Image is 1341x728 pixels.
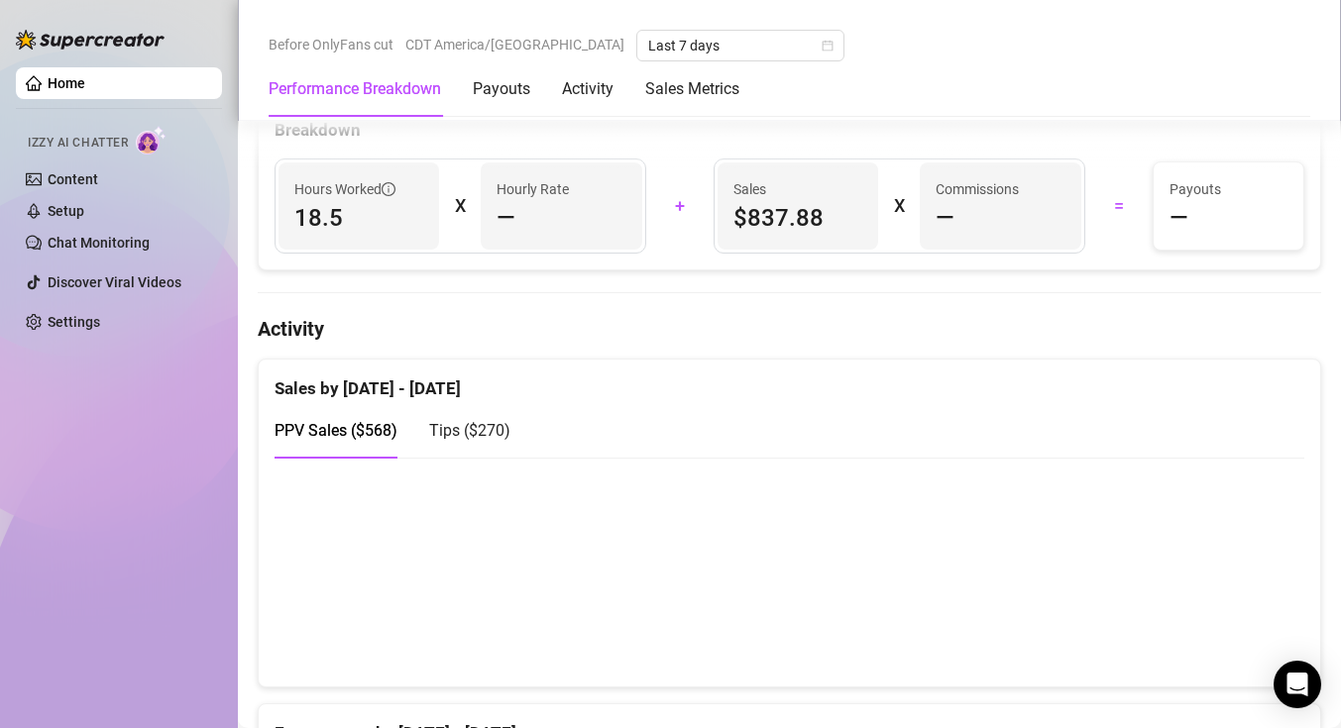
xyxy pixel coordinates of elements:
[645,77,739,101] div: Sales Metrics
[936,202,954,234] span: —
[429,421,510,440] span: Tips ( $270 )
[936,178,1019,200] article: Commissions
[473,77,530,101] div: Payouts
[48,171,98,187] a: Content
[275,117,1304,144] div: Breakdown
[382,182,395,196] span: info-circle
[269,77,441,101] div: Performance Breakdown
[1097,190,1141,222] div: =
[48,274,181,290] a: Discover Viral Videos
[497,202,515,234] span: —
[294,202,423,234] span: 18.5
[562,77,614,101] div: Activity
[733,178,862,200] span: Sales
[48,235,150,251] a: Chat Monitoring
[136,126,167,155] img: AI Chatter
[275,360,1304,402] div: Sales by [DATE] - [DATE]
[1170,178,1287,200] span: Payouts
[16,30,165,50] img: logo-BBDzfeDw.svg
[658,190,702,222] div: +
[294,178,395,200] span: Hours Worked
[48,314,100,330] a: Settings
[733,202,862,234] span: $837.88
[28,134,128,153] span: Izzy AI Chatter
[648,31,833,60] span: Last 7 days
[275,421,397,440] span: PPV Sales ( $568 )
[1170,202,1188,234] span: —
[455,190,465,222] div: X
[1274,661,1321,708] div: Open Intercom Messenger
[497,178,569,200] article: Hourly Rate
[405,30,624,59] span: CDT America/[GEOGRAPHIC_DATA]
[258,315,1321,343] h4: Activity
[269,30,393,59] span: Before OnlyFans cut
[822,40,834,52] span: calendar
[48,75,85,91] a: Home
[894,190,904,222] div: X
[48,203,84,219] a: Setup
